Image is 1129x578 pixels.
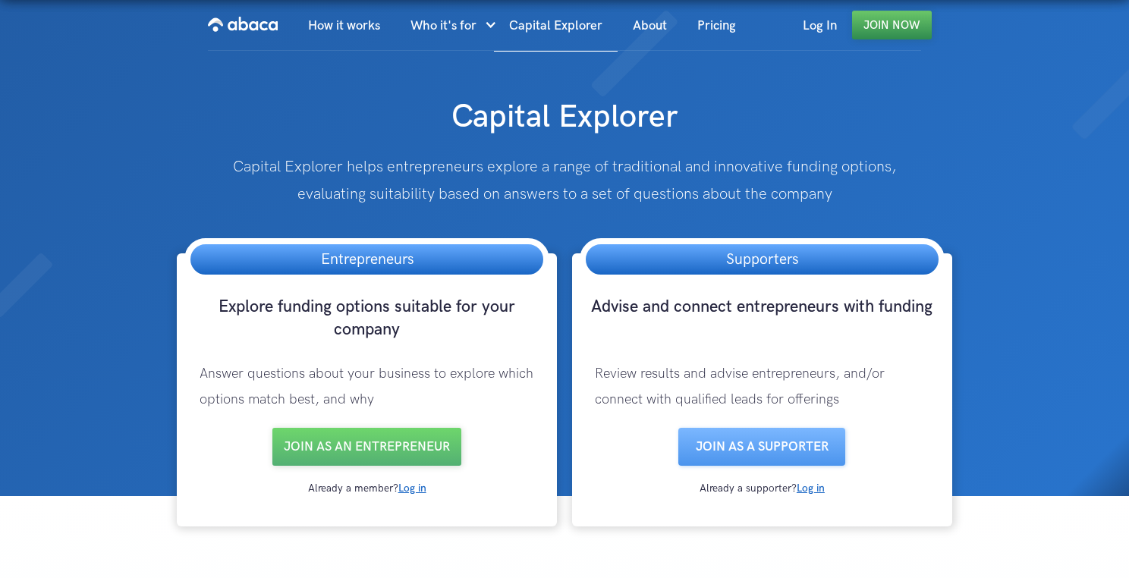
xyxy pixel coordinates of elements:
div: Already a supporter? [580,481,945,496]
h3: Supporters [711,244,813,275]
a: Log in [797,482,825,495]
h3: Entrepreneurs [306,244,429,275]
a: Join as an entrepreneur [272,428,461,466]
a: Join as a SUPPORTER [678,428,845,466]
a: Log in [398,482,426,495]
a: Join Now [852,11,932,39]
h1: Capital Explorer [282,82,847,138]
img: Abaca logo [208,12,278,36]
h3: Advise and connect entrepreneurs with funding [580,296,945,346]
p: Answer questions about your business to explore which options match best, and why [184,346,549,428]
h3: Explore funding options suitable for your company [184,296,549,346]
div: Already a member? [184,481,549,496]
p: Capital Explorer helps entrepreneurs explore a range of traditional and innovative funding option... [226,153,904,208]
p: Review results and advise entrepreneurs, and/or connect with qualified leads for offerings [580,346,945,428]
